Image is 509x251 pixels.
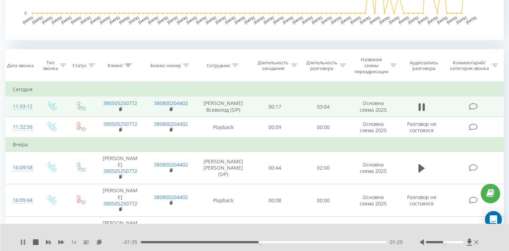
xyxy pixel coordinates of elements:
text: [DATE] [148,16,159,24]
div: 16:09:58 [13,161,29,175]
text: [DATE] [292,16,303,24]
a: 380800204402 [154,194,188,200]
a: 380505250772 [103,200,137,207]
span: 01:29 [390,239,403,246]
div: Комментарий/категория звонка [449,60,490,72]
text: [DATE] [70,16,82,24]
div: Длительность ожидания [257,60,289,72]
span: 1 x [71,239,76,246]
td: Playback [196,117,250,138]
td: Сегодня [6,82,504,97]
text: [DATE] [359,16,371,24]
td: 00:17 [250,97,299,117]
div: Тип звонка [43,60,58,72]
text: [DATE] [186,16,197,24]
text: [DATE] [109,16,121,24]
td: 00:06 [250,217,299,249]
text: [DATE] [273,16,284,24]
text: [DATE] [205,16,217,24]
td: [PERSON_NAME] [95,152,145,184]
td: Playback [196,217,250,249]
span: Разговор не состоялся [407,121,436,134]
div: Accessibility label [443,241,446,244]
text: [DATE] [215,16,226,24]
div: Длительность разговора [306,60,338,72]
text: [DATE] [436,16,448,24]
text: [DATE] [167,16,178,24]
text: [DATE] [340,16,352,24]
a: 380505250772 [103,121,137,127]
text: [DATE] [80,16,92,24]
a: 380505250772 [103,100,137,106]
td: 00:00 [299,217,348,249]
td: Основна схема 2025 [348,217,398,249]
td: Основна схема 2025 [348,117,398,138]
div: Accessibility label [259,241,261,244]
td: [PERSON_NAME] [95,184,145,217]
td: [PERSON_NAME] [95,217,145,249]
text: [DATE] [311,16,323,24]
div: Название схемы переадресации [354,57,388,75]
text: [DATE] [427,16,439,24]
a: 380505250772 [103,168,137,174]
text: [DATE] [89,16,101,24]
text: [DATE] [99,16,111,24]
text: [DATE] [244,16,255,24]
text: [DATE] [176,16,188,24]
text: [DATE] [282,16,294,24]
span: Разговор не состоялся [407,194,436,207]
text: [DATE] [350,16,361,24]
text: 0 [24,11,27,15]
text: [DATE] [157,16,169,24]
text: [DATE] [41,16,53,24]
text: [DATE] [301,16,313,24]
div: Дата звонка [7,63,34,69]
text: [DATE] [253,16,265,24]
div: 11:33:12 [13,100,29,113]
div: Сотрудник [207,63,230,69]
div: 16:09:44 [13,193,29,207]
div: 11:32:56 [13,120,29,134]
text: [DATE] [330,16,342,24]
text: [DATE] [22,16,34,24]
td: 00:00 [299,184,348,217]
td: 03:04 [299,97,348,117]
text: [DATE] [32,16,44,24]
text: [DATE] [263,16,274,24]
text: [DATE] [138,16,149,24]
text: [DATE] [398,16,410,24]
text: [DATE] [118,16,130,24]
text: [DATE] [234,16,246,24]
text: [DATE] [321,16,332,24]
a: 380800204402 [154,121,188,127]
text: [DATE] [196,16,207,24]
text: [DATE] [369,16,381,24]
div: Клиент [108,63,123,69]
div: Аудиозапись разговора [405,60,443,72]
text: [DATE] [446,16,458,24]
td: [PERSON_NAME] [PERSON_NAME] (SIP) [196,152,250,184]
td: Playback [196,184,250,217]
div: Статус [73,63,87,69]
td: 02:00 [299,152,348,184]
div: Бизнес номер [150,63,181,69]
span: - 01:35 [123,239,141,246]
td: Основна схема 2025 [348,184,398,217]
td: Основна схема 2025 [348,152,398,184]
a: 380800204402 [154,100,188,106]
text: [DATE] [60,16,72,24]
a: 380800204402 [154,161,188,168]
text: [DATE] [128,16,140,24]
text: [DATE] [417,16,429,24]
text: [DATE] [465,16,477,24]
text: [DATE] [51,16,63,24]
text: [DATE] [407,16,419,24]
td: 00:09 [250,117,299,138]
text: [DATE] [456,16,467,24]
td: 00:00 [299,117,348,138]
text: [DATE] [388,16,400,24]
td: Вчера [6,138,504,152]
div: Open Intercom Messenger [485,211,502,228]
td: 00:08 [250,184,299,217]
text: [DATE] [378,16,390,24]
